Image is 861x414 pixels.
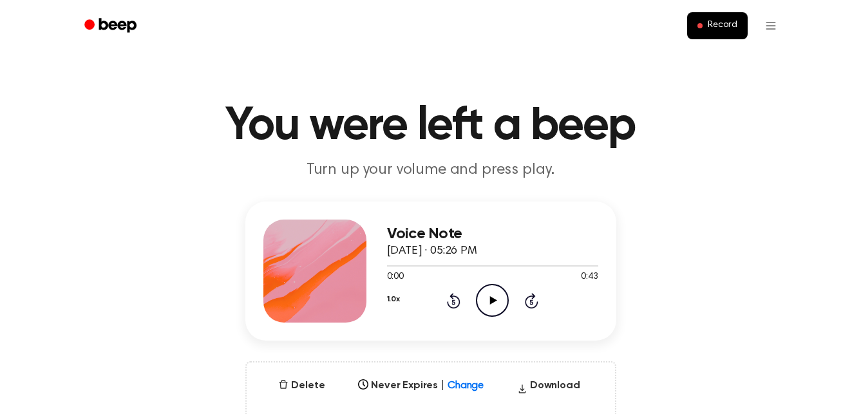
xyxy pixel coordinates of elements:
h3: Voice Note [387,225,598,243]
button: Delete [273,378,330,393]
span: Record [708,20,737,32]
p: Turn up your volume and press play. [184,160,678,181]
button: 1.0x [387,288,400,310]
button: Download [512,378,585,399]
a: Beep [75,14,148,39]
h1: You were left a beep [101,103,761,149]
button: Record [687,12,747,39]
span: 0:43 [581,270,598,284]
span: [DATE] · 05:26 PM [387,245,477,257]
span: 0:00 [387,270,404,284]
button: Open menu [755,10,786,41]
